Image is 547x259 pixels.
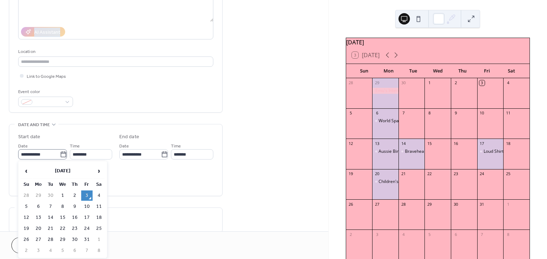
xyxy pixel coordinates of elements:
td: 2 [69,190,80,201]
div: 2 [348,232,354,237]
th: Fr [81,179,93,190]
div: 4 [401,232,406,237]
td: 1 [93,234,105,245]
div: 5 [427,232,432,237]
div: 3 [479,80,485,86]
a: Cancel [11,237,55,253]
td: 6 [33,201,44,212]
div: Location [18,48,212,55]
th: Sa [93,179,105,190]
div: 9 [453,110,458,116]
td: 23 [69,223,80,234]
div: 28 [348,80,354,86]
div: Thu [450,64,475,78]
div: 12 [348,141,354,146]
span: Date and time [18,121,50,129]
div: 4 [505,80,511,86]
div: 6 [374,110,380,116]
div: 19 [348,171,354,177]
div: 22 [427,171,432,177]
div: 2 [453,80,458,86]
div: 3 [374,232,380,237]
div: Start date [18,133,40,141]
td: 3 [33,245,44,256]
div: 30 [401,80,406,86]
div: 29 [427,201,432,207]
div: Children's Week [379,179,411,185]
div: 20 [374,171,380,177]
span: Time [171,142,181,150]
span: Date [119,142,129,150]
td: 8 [93,245,105,256]
div: 30 [453,201,458,207]
div: Aussie Bird Count [379,149,414,155]
div: 15 [427,141,432,146]
div: 21 [401,171,406,177]
td: 22 [57,223,68,234]
div: 1 [427,80,432,86]
td: 30 [45,190,56,201]
span: Date [18,142,28,150]
th: We [57,179,68,190]
td: 20 [33,223,44,234]
td: 13 [33,212,44,223]
td: 11 [93,201,105,212]
div: 28 [401,201,406,207]
div: 1 [505,201,511,207]
td: 28 [21,190,32,201]
span: Time [70,142,80,150]
td: 27 [33,234,44,245]
th: Th [69,179,80,190]
td: 28 [45,234,56,245]
div: 8 [505,232,511,237]
td: 3 [81,190,93,201]
div: Tue [401,64,426,78]
td: 17 [81,212,93,223]
td: 9 [69,201,80,212]
div: Children's Week [372,179,398,185]
span: ‹ [21,164,32,178]
div: 23 [453,171,458,177]
td: 31 [81,234,93,245]
div: Emu's Interest [372,88,398,94]
div: 31 [479,201,485,207]
td: 8 [57,201,68,212]
td: 16 [69,212,80,223]
div: Bravehearts [405,149,429,155]
div: 8 [427,110,432,116]
td: 30 [69,234,80,245]
td: 14 [45,212,56,223]
td: 19 [21,223,32,234]
div: 5 [348,110,354,116]
td: 4 [45,245,56,256]
td: 12 [21,212,32,223]
div: Aussie Bird Count [372,149,398,155]
div: 26 [348,201,354,207]
div: End date [119,133,139,141]
div: 29 [374,80,380,86]
div: 7 [479,232,485,237]
span: Link to Google Maps [27,73,66,80]
div: Fri [475,64,499,78]
span: › [94,164,104,178]
td: 29 [33,190,44,201]
th: Mo [33,179,44,190]
div: 24 [479,171,485,177]
div: 14 [401,141,406,146]
div: World Space Week [379,118,416,124]
td: 21 [45,223,56,234]
td: 10 [81,201,93,212]
th: [DATE] [33,163,93,179]
td: 6 [69,245,80,256]
div: 17 [479,141,485,146]
td: 26 [21,234,32,245]
td: 2 [21,245,32,256]
div: 13 [374,141,380,146]
td: 15 [57,212,68,223]
div: 16 [453,141,458,146]
div: Sun [352,64,376,78]
div: Event color [18,88,72,96]
div: Wed [426,64,450,78]
td: 24 [81,223,93,234]
td: 7 [45,201,56,212]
